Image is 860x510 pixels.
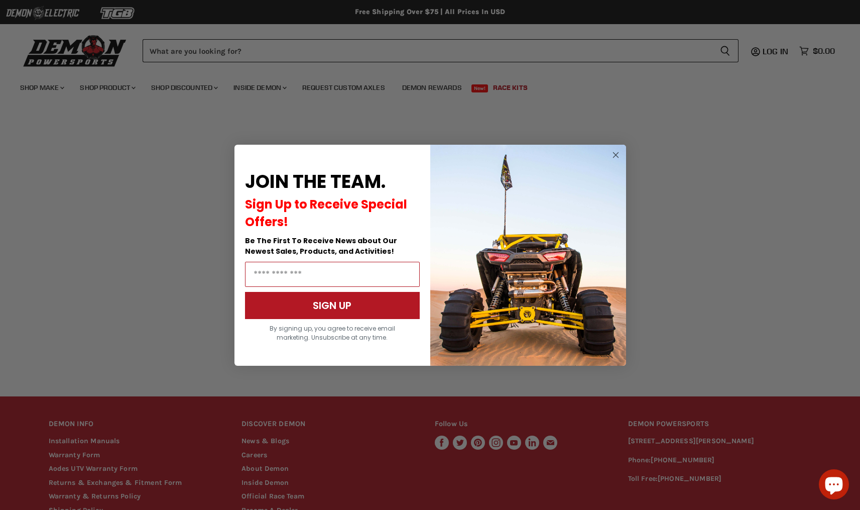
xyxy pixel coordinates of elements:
[609,149,622,161] button: Close dialog
[270,324,395,342] span: By signing up, you agree to receive email marketing. Unsubscribe at any time.
[245,292,420,319] button: SIGN UP
[816,469,852,502] inbox-online-store-chat: Shopify online store chat
[430,145,626,366] img: a9095488-b6e7-41ba-879d-588abfab540b.jpeg
[245,236,397,256] span: Be The First To Receive News about Our Newest Sales, Products, and Activities!
[245,262,420,287] input: Email Address
[245,169,386,194] span: JOIN THE TEAM.
[245,196,407,230] span: Sign Up to Receive Special Offers!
